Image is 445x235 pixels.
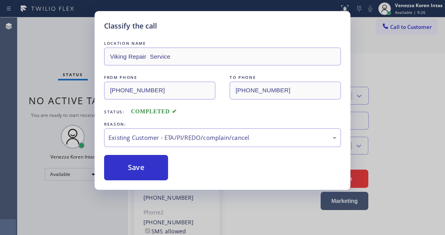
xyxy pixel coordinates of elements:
[230,82,341,99] input: To phone
[104,82,215,99] input: From phone
[131,109,177,115] span: COMPLETED
[108,133,337,142] div: Existing Customer - ETA/PI/REDO/complain/cancel
[104,120,341,128] div: REASON:
[104,39,341,48] div: LOCATION NAME
[230,73,341,82] div: TO PHONE
[104,73,215,82] div: FROM PHONE
[104,109,125,115] span: Status:
[104,155,168,180] button: Save
[104,21,157,31] h5: Classify the call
